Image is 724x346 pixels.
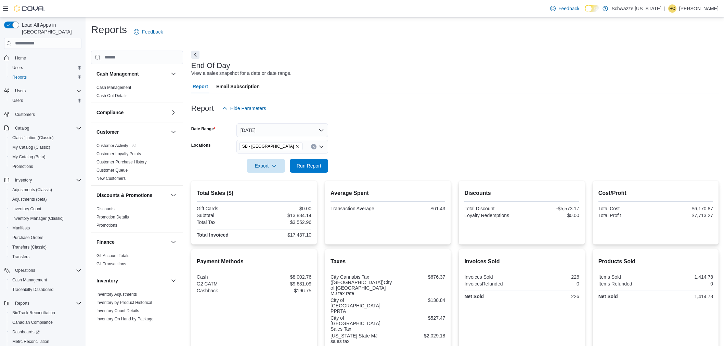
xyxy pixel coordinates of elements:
span: Run Report [297,162,321,169]
div: Items Sold [598,274,655,280]
a: Inventory by Product Historical [96,300,152,305]
a: Traceabilty Dashboard [10,285,56,294]
span: My Catalog (Beta) [12,154,46,160]
span: BioTrack Reconciliation [12,310,55,316]
div: $196.75 [255,288,311,293]
button: BioTrack Reconciliation [7,308,84,318]
strong: Total Invoiced [197,232,229,238]
button: Compliance [96,109,168,116]
span: Reports [15,301,29,306]
button: Customers [1,109,84,119]
div: Cashback [197,288,253,293]
a: Discounts [96,207,115,211]
div: Items Refunded [598,281,655,287]
button: Reports [1,298,84,308]
span: Promotions [12,164,33,169]
a: Cash Out Details [96,93,128,98]
a: Home [12,54,29,62]
button: Users [7,96,84,105]
span: Promotion Details [96,214,129,220]
button: Promotions [7,162,84,171]
span: Customer Purchase History [96,159,147,165]
button: Reports [12,299,32,307]
a: Customer Purchase History [96,160,147,164]
span: SB - Manitou Springs [239,143,302,150]
button: My Catalog (Classic) [7,143,84,152]
button: Inventory [12,176,35,184]
div: $527.47 [389,315,445,321]
span: Metrc Reconciliation [10,337,81,346]
a: Customer Queue [96,168,128,173]
a: Inventory Count Details [96,308,139,313]
span: Transfers [12,254,29,259]
span: Report [193,80,208,93]
div: Subtotal [197,213,253,218]
a: Cash Management [10,276,50,284]
span: My Catalog (Classic) [12,145,50,150]
span: Customers [15,112,35,117]
label: Locations [191,143,211,148]
span: Discounts [96,206,115,212]
h2: Average Spent [331,189,445,197]
div: 1,414.78 [657,274,713,280]
div: Finance [91,252,183,271]
a: Adjustments (beta) [10,195,50,203]
p: [PERSON_NAME] [679,4,719,13]
span: Inventory Manager (Classic) [10,214,81,223]
a: New Customers [96,176,126,181]
button: Compliance [169,108,178,117]
div: 0 [523,281,579,287]
span: Feedback [558,5,579,12]
h2: Payment Methods [197,257,311,266]
div: Cash Management [91,83,183,103]
img: Cova [14,5,44,12]
h3: Report [191,104,214,112]
a: Promotions [10,162,36,171]
a: Adjustments (Classic) [10,186,55,194]
a: Customer Activity List [96,143,136,148]
span: Adjustments (Classic) [10,186,81,194]
div: $8,002.76 [255,274,311,280]
a: My Catalog (Classic) [10,143,53,151]
button: Finance [96,239,168,245]
span: HC [669,4,675,13]
span: Cash Management [96,85,131,90]
button: Users [7,63,84,72]
h3: Inventory [96,277,118,284]
div: $0.00 [255,206,311,211]
span: Reports [12,75,27,80]
span: Reports [12,299,81,307]
div: City Cannabis Tax ([GEOGRAPHIC_DATA])City of [GEOGRAPHIC_DATA] MJ tax rate [331,274,392,296]
div: InvoicesRefunded [464,281,520,287]
span: Feedback [142,28,163,35]
div: Total Tax [197,219,253,225]
div: $13,884.14 [255,213,311,218]
button: Next [191,51,199,59]
button: Finance [169,238,178,246]
div: $61.43 [389,206,445,211]
div: Loyalty Redemptions [464,213,520,218]
div: G2 CATM [197,281,253,287]
h2: Cost/Profit [598,189,713,197]
span: BioTrack Reconciliation [10,309,81,317]
button: Adjustments (beta) [7,195,84,204]
div: 1,414.78 [657,294,713,299]
span: Inventory Count Details [96,308,139,314]
span: Home [12,54,81,62]
span: Cash Management [10,276,81,284]
span: Operations [12,266,81,275]
span: Catalog [12,124,81,132]
span: Dashboards [12,329,40,335]
span: My Catalog (Beta) [10,153,81,161]
span: Inventory [15,177,32,183]
a: Transfers [10,253,32,261]
span: GL Transactions [96,261,126,267]
div: Gift Cards [197,206,253,211]
a: Classification (Classic) [10,134,56,142]
span: Adjustments (Classic) [12,187,52,192]
span: Inventory Adjustments [96,292,137,297]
